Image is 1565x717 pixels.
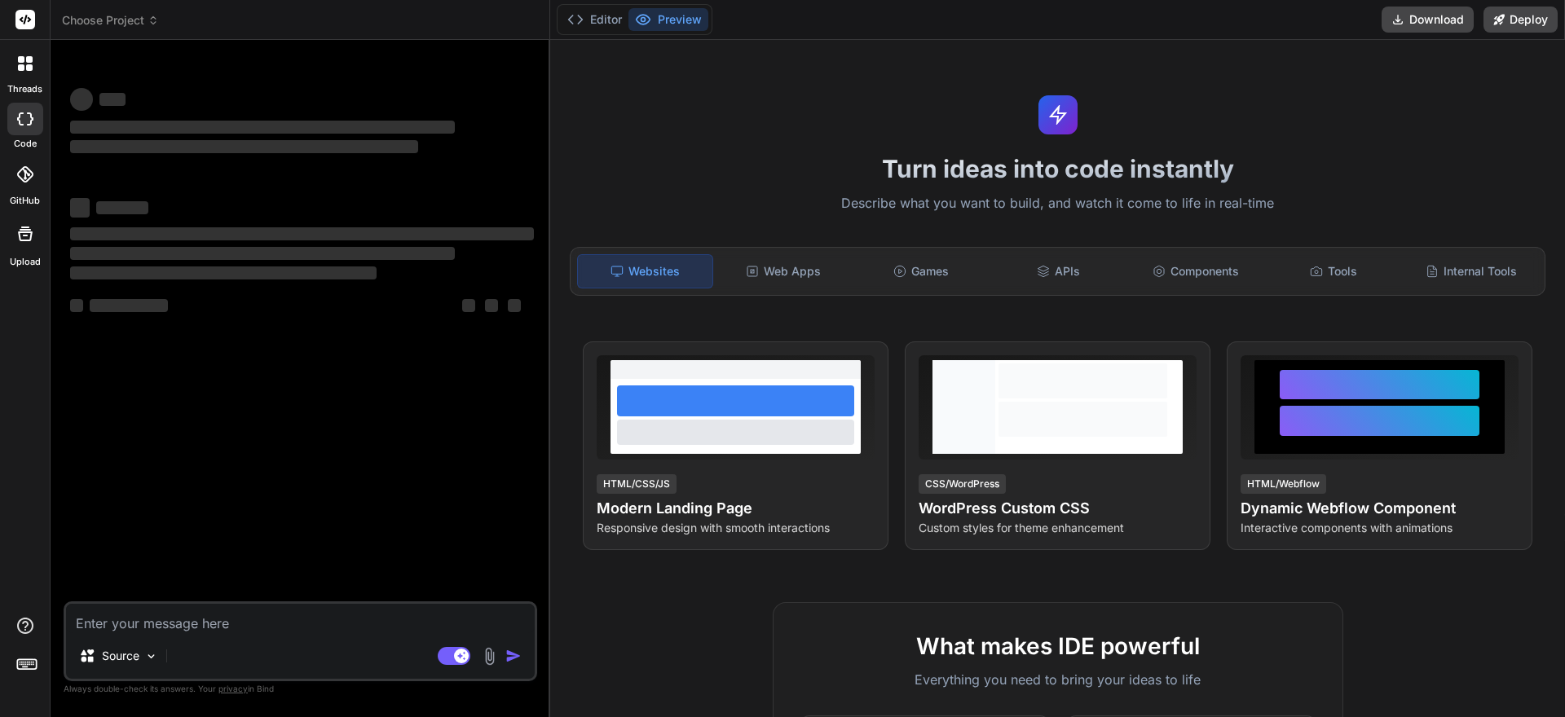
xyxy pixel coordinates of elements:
[854,254,989,288] div: Games
[1129,254,1263,288] div: Components
[70,198,90,218] span: ‌
[919,520,1197,536] p: Custom styles for theme enhancement
[561,8,628,31] button: Editor
[1241,520,1519,536] p: Interactive components with animations
[577,254,713,288] div: Websites
[70,121,455,134] span: ‌
[102,648,139,664] p: Source
[70,88,93,111] span: ‌
[628,8,708,31] button: Preview
[1241,474,1326,494] div: HTML/Webflow
[919,474,1006,494] div: CSS/WordPress
[508,299,521,312] span: ‌
[1404,254,1538,288] div: Internal Tools
[90,299,168,312] span: ‌
[991,254,1126,288] div: APIs
[144,649,158,663] img: Pick Models
[70,247,455,260] span: ‌
[218,684,248,693] span: privacy
[62,12,159,29] span: Choose Project
[462,299,475,312] span: ‌
[597,474,677,494] div: HTML/CSS/JS
[560,193,1555,214] p: Describe what you want to build, and watch it come to life in real-time
[1267,254,1401,288] div: Tools
[919,497,1197,520] h4: WordPress Custom CSS
[96,201,148,214] span: ‌
[10,255,41,269] label: Upload
[70,227,534,240] span: ‌
[560,154,1555,183] h1: Turn ideas into code instantly
[505,648,522,664] img: icon
[99,93,126,106] span: ‌
[485,299,498,312] span: ‌
[70,140,418,153] span: ‌
[70,266,377,279] span: ‌
[800,629,1316,663] h2: What makes IDE powerful
[64,681,537,697] p: Always double-check its answers. Your in Bind
[1483,7,1558,33] button: Deploy
[597,497,875,520] h4: Modern Landing Page
[7,82,42,96] label: threads
[10,194,40,208] label: GitHub
[716,254,851,288] div: Web Apps
[480,647,499,666] img: attachment
[14,137,37,151] label: code
[1382,7,1474,33] button: Download
[1241,497,1519,520] h4: Dynamic Webflow Component
[800,670,1316,689] p: Everything you need to bring your ideas to life
[597,520,875,536] p: Responsive design with smooth interactions
[70,299,83,312] span: ‌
